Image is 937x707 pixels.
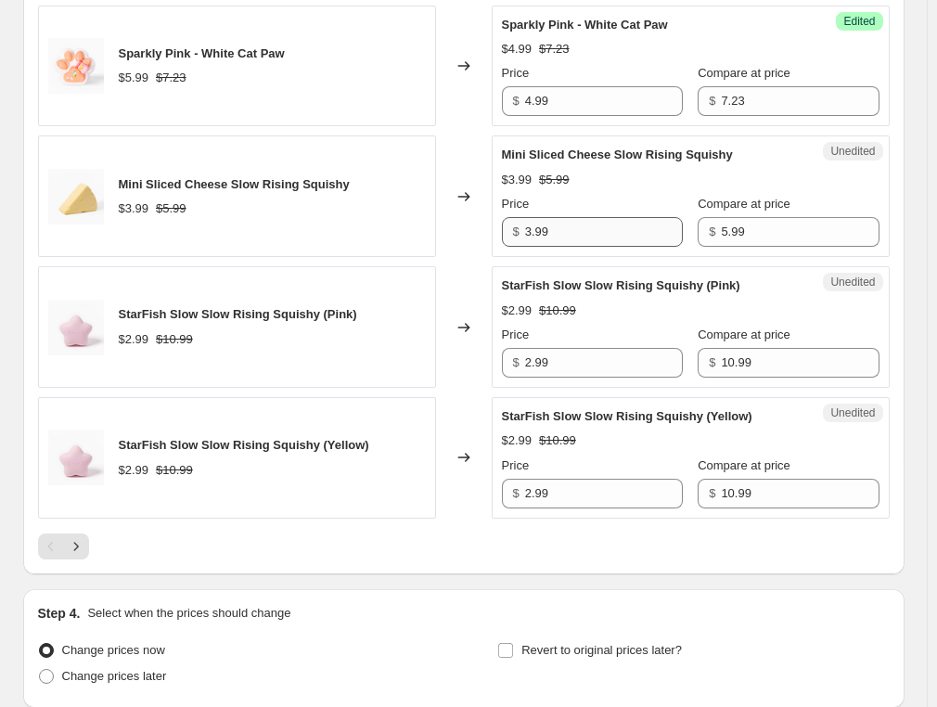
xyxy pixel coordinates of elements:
[502,66,530,80] span: Price
[830,405,875,420] span: Unedited
[502,171,533,189] div: $3.99
[156,330,193,349] strike: $10.99
[87,604,290,623] p: Select when the prices should change
[698,328,790,341] span: Compare at price
[48,430,104,485] img: ff7ed5c5bee6a0475c7e7a3034dbe066_80x.png
[48,38,104,94] img: e18894fb19af984b3bc528ee69f76002_80x.png
[502,328,530,341] span: Price
[119,177,350,191] span: Mini Sliced Cheese Slow Rising Squishy
[502,148,733,161] span: Mini Sliced Cheese Slow Rising Squishy
[62,669,167,683] span: Change prices later
[156,199,186,218] strike: $5.99
[502,409,752,423] span: StarFish Slow Slow Rising Squishy (Yellow)
[830,275,875,289] span: Unedited
[502,197,530,211] span: Price
[521,643,682,657] span: Revert to original prices later?
[48,169,104,225] img: 51fe32621c1f6b71bd184b8ba9aaf00f_80x.png
[502,431,533,450] div: $2.99
[502,18,668,32] span: Sparkly Pink - White Cat Paw
[62,643,165,657] span: Change prices now
[502,278,740,292] span: StarFish Slow Slow Rising Squishy (Pink)
[709,225,715,238] span: $
[119,330,149,349] div: $2.99
[502,458,530,472] span: Price
[843,14,875,29] span: Edited
[119,69,149,87] div: $5.99
[119,438,369,452] span: StarFish Slow Slow Rising Squishy (Yellow)
[709,355,715,369] span: $
[539,171,570,189] strike: $5.99
[513,486,520,500] span: $
[539,302,576,320] strike: $10.99
[38,533,89,559] nav: Pagination
[698,66,790,80] span: Compare at price
[119,461,149,480] div: $2.99
[513,355,520,369] span: $
[119,46,285,60] span: Sparkly Pink - White Cat Paw
[502,40,533,58] div: $4.99
[156,69,186,87] strike: $7.23
[119,307,357,321] span: StarFish Slow Slow Rising Squishy (Pink)
[513,94,520,108] span: $
[539,431,576,450] strike: $10.99
[38,604,81,623] h2: Step 4.
[156,461,193,480] strike: $10.99
[119,199,149,218] div: $3.99
[63,533,89,559] button: Next
[502,302,533,320] div: $2.99
[48,300,104,355] img: ff7ed5c5bee6a0475c7e7a3034dbe066_80x.png
[830,144,875,159] span: Unedited
[513,225,520,238] span: $
[709,94,715,108] span: $
[539,40,570,58] strike: $7.23
[709,486,715,500] span: $
[698,458,790,472] span: Compare at price
[698,197,790,211] span: Compare at price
